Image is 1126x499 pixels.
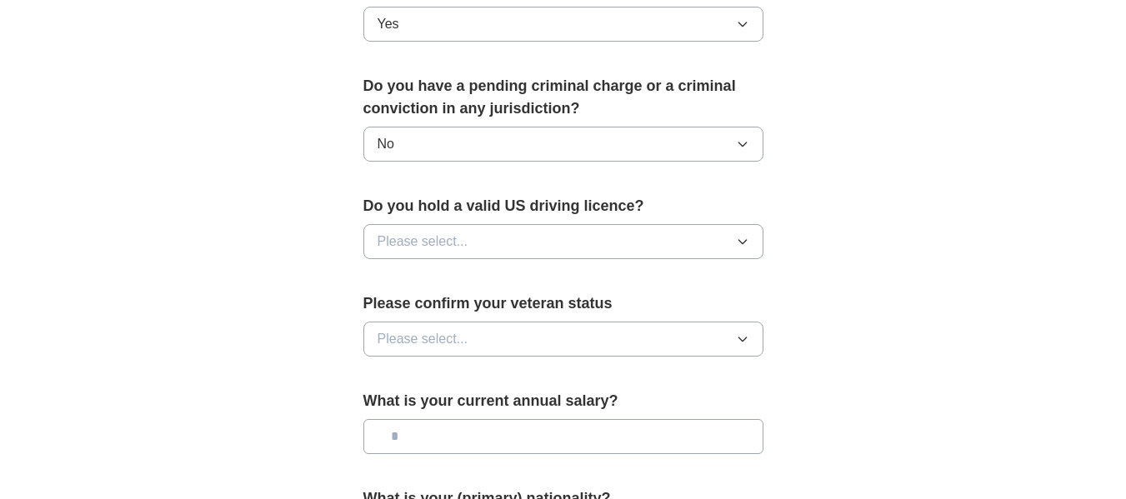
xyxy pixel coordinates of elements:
[363,224,763,259] button: Please select...
[378,329,468,349] span: Please select...
[363,322,763,357] button: Please select...
[363,292,763,315] label: Please confirm your veteran status
[378,232,468,252] span: Please select...
[363,127,763,162] button: No
[378,14,399,34] span: Yes
[363,75,763,120] label: Do you have a pending criminal charge or a criminal conviction in any jurisdiction?
[363,195,763,217] label: Do you hold a valid US driving licence?
[378,134,394,154] span: No
[363,7,763,42] button: Yes
[363,390,763,412] label: What is your current annual salary?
